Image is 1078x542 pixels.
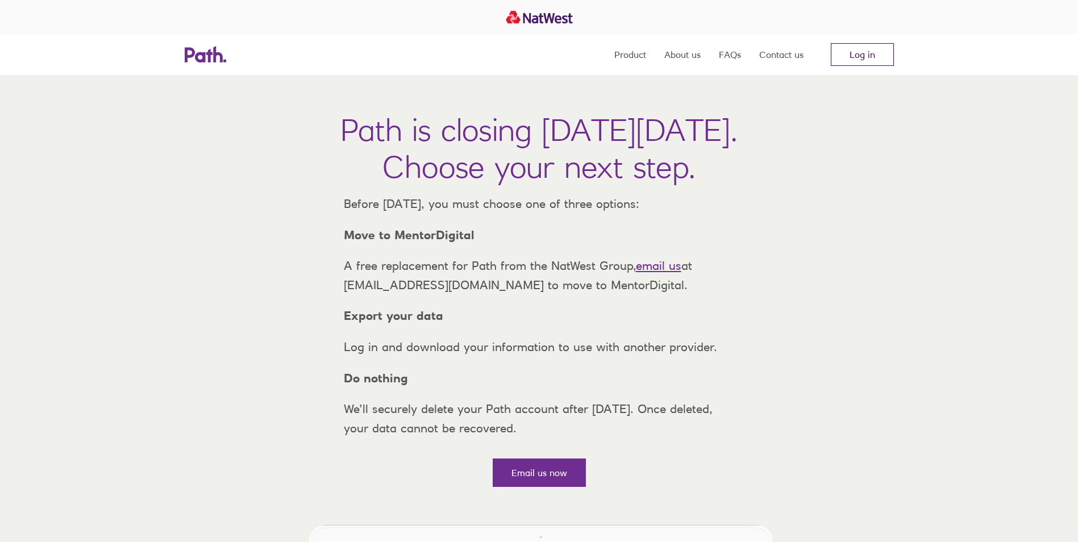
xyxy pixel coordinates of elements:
[335,194,744,214] p: Before [DATE], you must choose one of three options:
[335,256,744,294] p: A free replacement for Path from the NatWest Group, at [EMAIL_ADDRESS][DOMAIN_NAME] to move to Me...
[831,43,894,66] a: Log in
[493,458,586,487] a: Email us now
[344,308,443,323] strong: Export your data
[719,34,741,75] a: FAQs
[340,111,738,185] h1: Path is closing [DATE][DATE]. Choose your next step.
[759,34,804,75] a: Contact us
[614,34,646,75] a: Product
[344,228,475,242] strong: Move to MentorDigital
[335,399,744,437] p: We’ll securely delete your Path account after [DATE]. Once deleted, your data cannot be recovered.
[664,34,701,75] a: About us
[344,371,408,385] strong: Do nothing
[636,259,681,273] a: email us
[335,337,744,357] p: Log in and download your information to use with another provider.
